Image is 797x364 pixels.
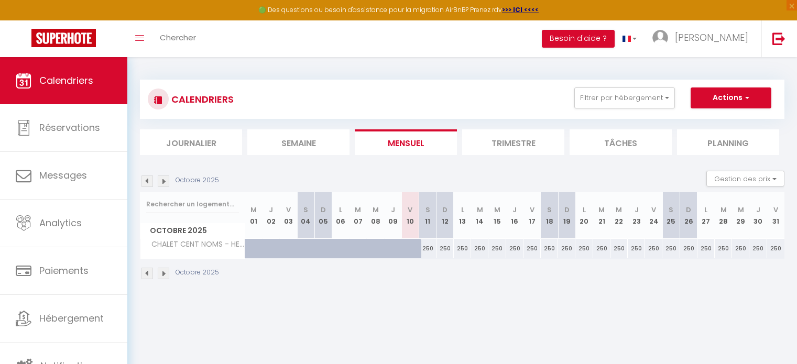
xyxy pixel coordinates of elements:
[269,205,273,215] abbr: J
[408,205,412,215] abbr: V
[488,192,506,239] th: 15
[502,5,539,14] strong: >>> ICI <<<<
[339,205,342,215] abbr: L
[704,205,707,215] abbr: L
[462,129,564,155] li: Trimestre
[686,205,691,215] abbr: D
[140,223,245,238] span: Octobre 2025
[494,205,500,215] abbr: M
[425,205,430,215] abbr: S
[355,205,361,215] abbr: M
[593,239,610,258] div: 250
[286,205,291,215] abbr: V
[720,205,727,215] abbr: M
[732,192,749,239] th: 29
[176,268,219,278] p: Octobre 2025
[332,192,350,239] th: 06
[247,129,350,155] li: Semaine
[401,192,419,239] th: 10
[574,87,675,108] button: Filtrer par hébergement
[355,129,457,155] li: Mensuel
[645,192,662,239] th: 24
[558,192,575,239] th: 19
[367,192,384,239] th: 08
[675,31,748,44] span: [PERSON_NAME]
[583,205,586,215] abbr: L
[297,192,314,239] th: 04
[512,205,517,215] abbr: J
[314,192,332,239] th: 05
[541,239,558,258] div: 250
[697,239,715,258] div: 250
[598,205,605,215] abbr: M
[628,239,645,258] div: 250
[39,312,104,325] span: Hébergement
[146,195,239,214] input: Rechercher un logement...
[547,205,552,215] abbr: S
[756,205,760,215] abbr: J
[506,192,523,239] th: 16
[610,239,628,258] div: 250
[169,87,234,111] h3: CALENDRIERS
[652,30,668,46] img: ...
[662,192,680,239] th: 25
[477,205,483,215] abbr: M
[662,239,680,258] div: 250
[575,239,593,258] div: 250
[488,239,506,258] div: 250
[706,171,784,186] button: Gestion des prix
[419,239,436,258] div: 250
[645,20,761,57] a: ... [PERSON_NAME]
[645,239,662,258] div: 250
[39,121,100,134] span: Réservations
[610,192,628,239] th: 22
[471,239,488,258] div: 250
[541,192,558,239] th: 18
[39,74,93,87] span: Calendriers
[697,192,715,239] th: 27
[616,205,622,215] abbr: M
[738,205,744,215] abbr: M
[142,239,247,250] span: CHALET CENT NOMS - HEBERT
[391,205,395,215] abbr: J
[715,192,732,239] th: 28
[564,205,570,215] abbr: D
[767,192,784,239] th: 31
[542,30,615,48] button: Besoin d'aide ?
[321,205,326,215] abbr: D
[530,205,534,215] abbr: V
[280,192,297,239] th: 03
[523,192,541,239] th: 17
[384,192,401,239] th: 09
[523,239,541,258] div: 250
[436,192,454,239] th: 12
[691,87,771,108] button: Actions
[628,192,645,239] th: 23
[558,239,575,258] div: 250
[419,192,436,239] th: 11
[593,192,610,239] th: 21
[669,205,673,215] abbr: S
[749,239,767,258] div: 250
[680,192,697,239] th: 26
[772,32,785,45] img: logout
[152,20,204,57] a: Chercher
[250,205,257,215] abbr: M
[39,216,82,229] span: Analytics
[715,239,732,258] div: 250
[442,205,447,215] abbr: D
[471,192,488,239] th: 14
[303,205,308,215] abbr: S
[39,264,89,277] span: Paiements
[767,239,784,258] div: 250
[732,239,749,258] div: 250
[461,205,464,215] abbr: L
[454,192,471,239] th: 13
[436,239,454,258] div: 250
[176,175,219,185] p: Octobre 2025
[680,239,697,258] div: 250
[635,205,639,215] abbr: J
[454,239,471,258] div: 250
[263,192,280,239] th: 02
[373,205,379,215] abbr: M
